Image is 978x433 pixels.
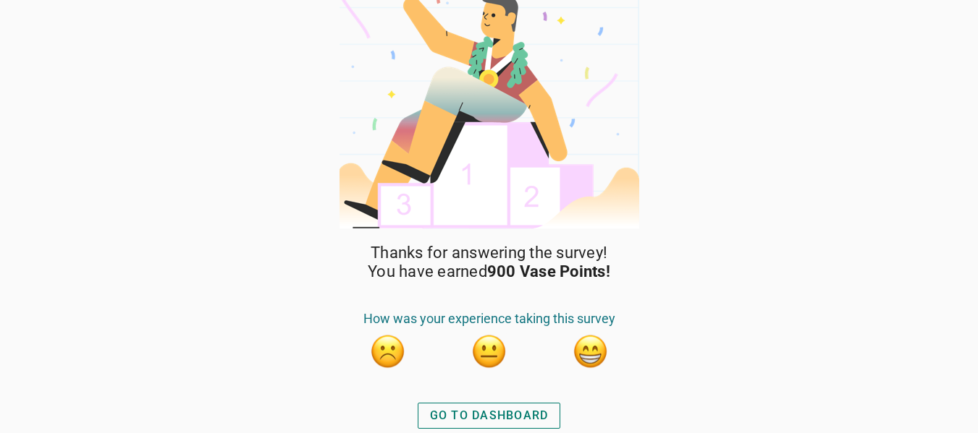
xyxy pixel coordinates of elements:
div: GO TO DASHBOARD [430,407,549,424]
span: Thanks for answering the survey! [371,244,607,262]
span: You have earned [368,262,610,281]
button: GO TO DASHBOARD [418,403,561,429]
strong: 900 Vase Points! [487,262,610,280]
div: How was your experience taking this survey [337,311,641,334]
